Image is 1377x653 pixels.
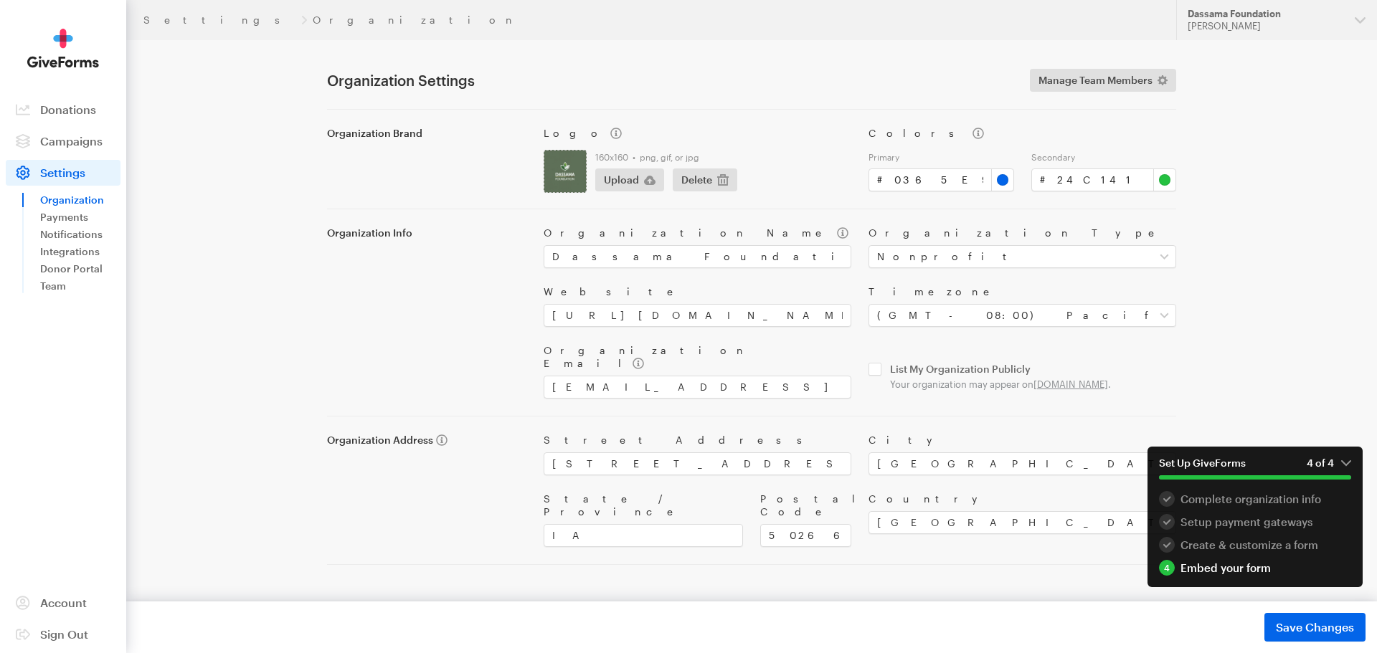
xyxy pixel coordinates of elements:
[40,103,96,116] span: Donations
[869,127,1176,140] label: Colors
[40,243,120,260] a: Integrations
[40,260,120,277] a: Donor Portal
[681,171,712,189] span: Delete
[1033,378,1108,390] a: [DOMAIN_NAME]
[1276,619,1354,636] span: Save Changes
[1159,537,1351,553] div: Create & customize a form
[544,127,851,140] label: Logo
[1307,457,1351,470] em: 4 of 4
[1159,560,1351,576] div: Embed your form
[1030,69,1176,92] a: Manage Team Members
[40,627,88,641] span: Sign Out
[40,191,120,209] a: Organization
[40,134,103,148] span: Campaigns
[604,171,639,189] span: Upload
[6,97,120,123] a: Donations
[869,492,1176,505] label: Country
[869,151,1014,163] label: Primary
[40,596,87,609] span: Account
[1031,151,1177,163] label: Secondary
[544,434,851,447] label: Street Address
[869,285,1176,298] label: Timezone
[40,166,85,179] span: Settings
[1159,537,1175,553] div: 3
[143,14,295,26] a: Settings
[673,168,737,191] button: Delete
[40,209,120,226] a: Payments
[1159,491,1351,507] a: 1 Complete organization info
[6,621,120,647] a: Sign Out
[1159,537,1351,553] a: 3 Create & customize a form
[40,277,120,295] a: Team
[1159,560,1175,576] div: 4
[1159,560,1351,576] a: 4 Embed your form
[595,151,851,163] label: 160x160 • png, gif, or jpg
[544,304,851,327] input: https://www.example.com
[327,127,526,140] label: Organization Brand
[1159,514,1175,530] div: 2
[40,226,120,243] a: Notifications
[6,128,120,154] a: Campaigns
[1264,613,1366,642] button: Save Changes
[27,29,99,68] img: GiveForms
[544,285,851,298] label: Website
[1038,72,1153,89] span: Manage Team Members
[544,492,743,518] label: State / Province
[327,434,526,447] label: Organization Address
[1188,20,1343,32] div: [PERSON_NAME]
[6,590,120,616] a: Account
[6,160,120,186] a: Settings
[595,168,664,191] button: Upload
[1188,8,1343,20] div: Dassama Foundation
[327,227,526,239] label: Organization Info
[1159,491,1351,507] div: Complete organization info
[869,227,1176,239] label: Organization Type
[760,492,851,518] label: Postal Code
[544,344,851,370] label: Organization Email
[1159,514,1351,530] div: Setup payment gateways
[327,72,1013,89] h1: Organization Settings
[1159,514,1351,530] a: 2 Setup payment gateways
[1147,447,1363,491] button: Set Up GiveForms4 of 4
[869,434,1176,447] label: City
[1159,491,1175,507] div: 1
[544,227,851,239] label: Organization Name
